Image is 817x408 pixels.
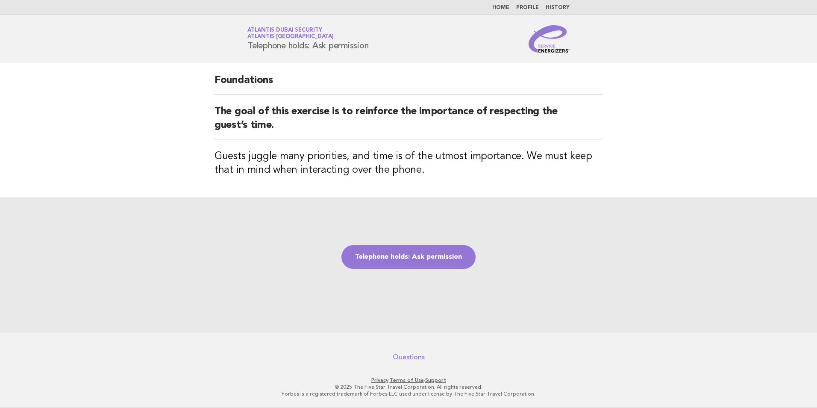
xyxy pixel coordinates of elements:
[492,5,509,10] a: Home
[529,25,570,53] img: Service Energizers
[147,377,670,384] p: · ·
[371,377,388,383] a: Privacy
[516,5,539,10] a: Profile
[247,27,334,39] a: Atlantis Dubai SecurityAtlantis [GEOGRAPHIC_DATA]
[215,150,602,177] h3: Guests juggle many priorities, and time is of the utmost importance. We must keep that in mind wh...
[390,377,424,383] a: Terms of Use
[215,105,602,139] h2: The goal of this exercise is to reinforce the importance of respecting the guest’s time.
[215,74,602,95] h2: Foundations
[546,5,570,10] a: History
[147,390,670,397] p: Forbes is a registered trademark of Forbes LLC used under license by The Five Star Travel Corpora...
[425,377,446,383] a: Support
[247,34,334,40] span: Atlantis [GEOGRAPHIC_DATA]
[147,384,670,390] p: © 2025 The Five Star Travel Corporation. All rights reserved.
[341,245,476,269] a: Telephone holds: Ask permission
[247,28,368,50] h1: Telephone holds: Ask permission
[393,353,425,361] a: Questions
